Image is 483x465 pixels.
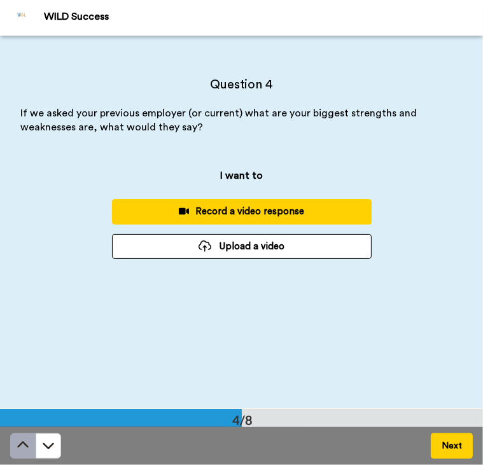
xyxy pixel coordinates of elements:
div: WILD Success [44,11,482,23]
button: Next [431,433,473,459]
p: I want to [220,168,263,183]
button: Record a video response [112,199,372,224]
div: 4/8 [213,411,274,429]
button: Upload a video [112,234,372,259]
div: Record a video response [122,205,361,218]
h4: Question 4 [20,76,463,94]
span: If we asked your previous employer (or current) what are your biggest strengths and weaknesses ar... [20,108,419,133]
img: Profile Image [7,3,38,33]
